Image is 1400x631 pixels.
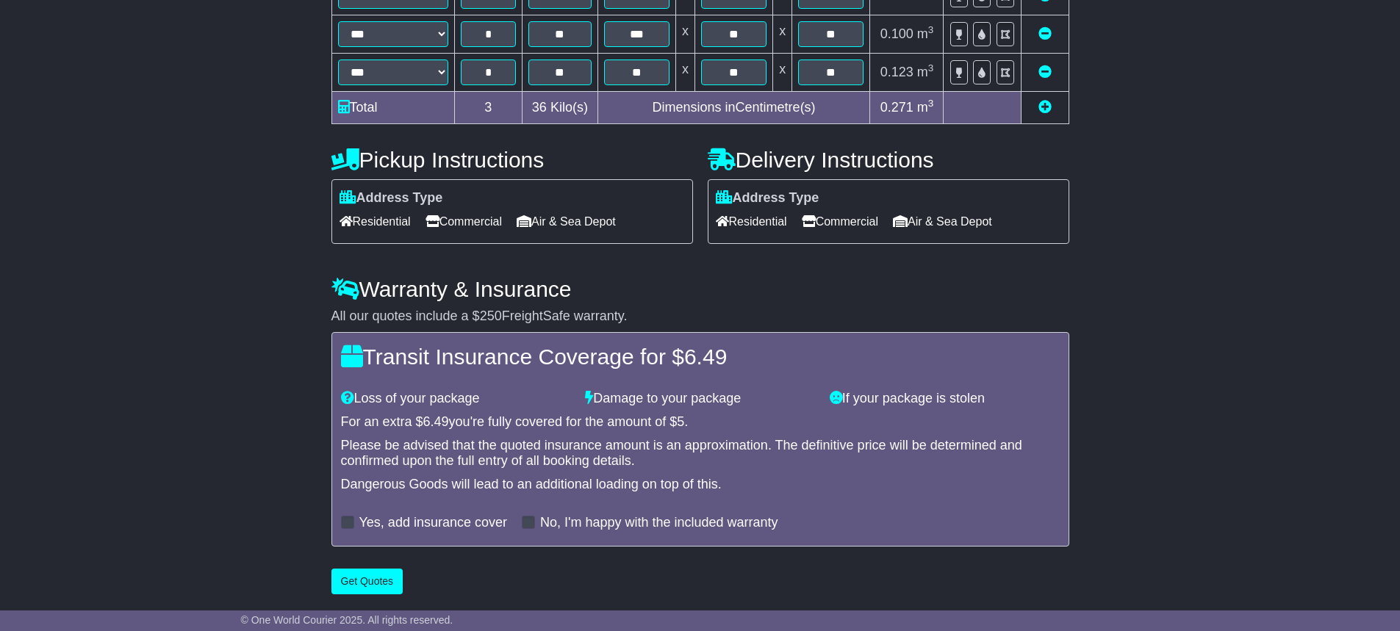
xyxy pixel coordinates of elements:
[340,210,411,233] span: Residential
[708,148,1069,172] h4: Delivery Instructions
[331,309,1069,325] div: All our quotes include a $ FreightSafe warranty.
[331,569,403,594] button: Get Quotes
[426,210,502,233] span: Commercial
[880,100,913,115] span: 0.271
[341,438,1060,469] div: Please be advised that the quoted insurance amount is an approximation. The definitive price will...
[684,345,727,369] span: 6.49
[1038,65,1052,79] a: Remove this item
[540,515,778,531] label: No, I'm happy with the included warranty
[928,24,934,35] sup: 3
[773,15,792,54] td: x
[917,65,934,79] span: m
[341,477,1060,493] div: Dangerous Goods will lead to an additional loading on top of this.
[928,62,934,73] sup: 3
[1038,26,1052,41] a: Remove this item
[928,98,934,109] sup: 3
[773,54,792,92] td: x
[341,414,1060,430] div: For an extra $ you're fully covered for the amount of $ .
[1038,100,1052,115] a: Add new item
[597,92,870,124] td: Dimensions in Centimetre(s)
[716,190,819,206] label: Address Type
[340,190,443,206] label: Address Type
[893,210,992,233] span: Air & Sea Depot
[341,345,1060,369] h4: Transit Insurance Coverage for $
[480,309,502,323] span: 250
[517,210,616,233] span: Air & Sea Depot
[331,277,1069,301] h4: Warranty & Insurance
[423,414,449,429] span: 6.49
[241,614,453,626] span: © One World Courier 2025. All rights reserved.
[677,414,684,429] span: 5
[880,65,913,79] span: 0.123
[917,26,934,41] span: m
[454,92,523,124] td: 3
[578,391,822,407] div: Damage to your package
[822,391,1067,407] div: If your package is stolen
[917,100,934,115] span: m
[523,92,598,124] td: Kilo(s)
[880,26,913,41] span: 0.100
[802,210,878,233] span: Commercial
[675,54,694,92] td: x
[334,391,578,407] div: Loss of your package
[359,515,507,531] label: Yes, add insurance cover
[716,210,787,233] span: Residential
[675,15,694,54] td: x
[331,92,454,124] td: Total
[331,148,693,172] h4: Pickup Instructions
[532,100,547,115] span: 36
